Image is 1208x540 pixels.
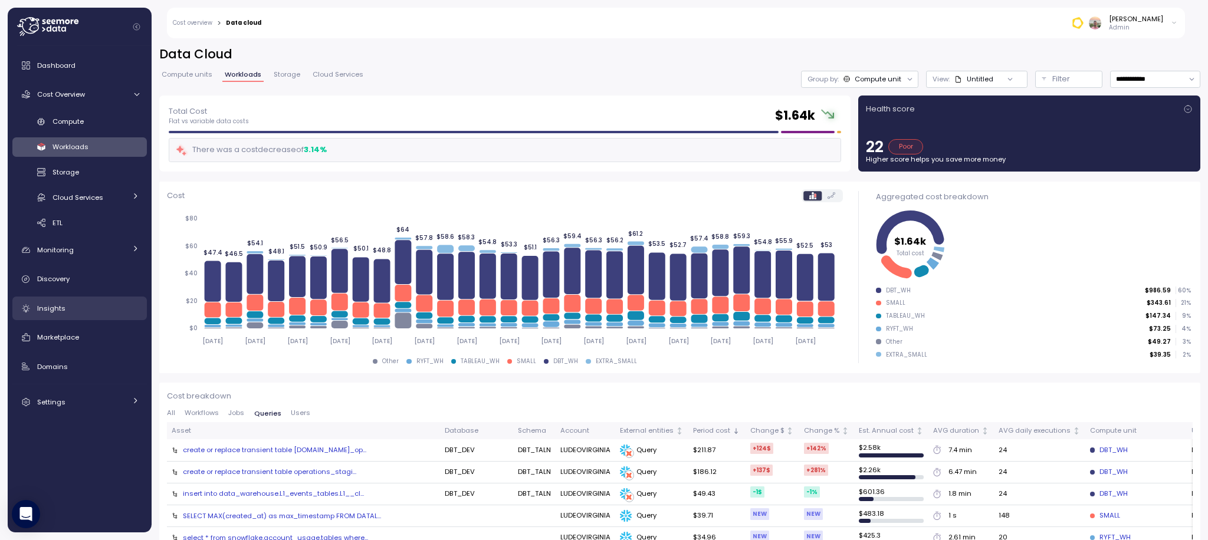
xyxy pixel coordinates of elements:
[247,239,263,247] tspan: $54.1
[217,19,221,27] div: >
[1035,71,1102,88] button: Filter
[948,445,972,456] div: 7.4 min
[1090,489,1128,499] a: DBT_WH
[895,234,927,248] tspan: $1.64k
[12,83,147,106] a: Cost Overview
[994,422,1085,439] th: AVG daily executionsNot sorted
[556,439,615,461] td: LUDEOVIRGINIA
[172,426,435,436] div: Asset
[353,245,368,253] tspan: $50.1
[541,337,562,345] tspan: [DATE]
[440,483,513,505] td: DBT_DEV
[52,193,103,202] span: Cloud Services
[915,427,924,435] div: Not sorted
[517,357,536,366] div: SMALL
[1176,325,1190,333] p: 4 %
[1150,351,1171,359] p: $39.35
[52,117,84,126] span: Compute
[185,242,198,250] tspan: $60
[12,137,147,157] a: Workloads
[628,230,643,238] tspan: $61.2
[1148,338,1171,346] p: $49.27
[183,445,366,455] div: create or replace transient table [DOMAIN_NAME]_op...
[556,462,615,483] td: LUDEOVIRGINIA
[804,486,820,498] div: -1 %
[688,505,745,527] td: $39.71
[169,106,249,117] p: Total Cost
[329,337,350,345] tspan: [DATE]
[1149,325,1171,333] p: $73.25
[183,489,364,498] div: insert into data_warehouse.L1_events_tables.L1__cl...
[12,187,147,207] a: Cloud Services
[543,236,560,244] tspan: $56.3
[750,508,769,519] div: NEW
[648,241,665,248] tspan: $53.5
[12,325,147,349] a: Marketplace
[37,304,65,313] span: Insights
[37,274,70,284] span: Discovery
[159,46,1200,63] h2: Data Cloud
[37,332,79,342] span: Marketplace
[866,103,915,115] p: Health score
[688,422,745,439] th: Period costSorted descending
[994,505,1085,527] td: 148
[290,243,305,251] tspan: $51.5
[854,505,928,527] td: $ 483.18
[1145,312,1171,320] p: $147.34
[866,139,884,154] p: 22
[854,439,928,461] td: $ 2.58k
[1176,351,1190,359] p: 2 %
[129,22,144,31] button: Collapse navigation
[855,74,901,84] div: Compute unit
[457,337,477,345] tspan: [DATE]
[841,427,849,435] div: Not sorted
[733,232,750,240] tspan: $59.3
[886,299,905,307] div: SMALL
[854,462,928,483] td: $ 2.26k
[688,439,745,461] td: $211.87
[12,54,147,77] a: Dashboard
[37,362,68,371] span: Domains
[523,243,536,251] tspan: $51.1
[1176,299,1190,307] p: 21 %
[786,427,794,435] div: Not sorted
[513,439,556,461] td: DBT_TALN
[886,287,911,295] div: DBT_WH
[750,465,773,476] div: +137 $
[933,426,979,436] div: AVG duration
[37,397,65,407] span: Settings
[167,410,175,416] span: All
[994,483,1085,505] td: 24
[415,235,433,242] tspan: $57.8
[1090,467,1128,478] div: DBT_WH
[583,337,604,345] tspan: [DATE]
[225,71,261,78] span: Workloads
[606,237,623,245] tspan: $56.2
[12,297,147,320] a: Insights
[37,245,74,255] span: Monitoring
[620,426,674,436] div: External entities
[807,74,839,84] p: Group by:
[478,239,497,246] tspan: $54.8
[445,426,508,436] div: Database
[854,483,928,505] td: $ 601.36
[820,241,832,249] tspan: $53
[1090,426,1182,436] div: Compute unit
[274,71,300,78] span: Storage
[556,505,615,527] td: LUDEOVIRGINIA
[313,71,363,78] span: Cloud Services
[1145,287,1171,295] p: $986.59
[169,117,249,126] p: Flat vs variable data costs
[1109,24,1163,32] p: Admin
[37,90,85,99] span: Cost Overview
[1090,511,1120,521] a: SMALL
[185,410,219,416] span: Workflows
[886,312,925,320] div: TABLEAU_WH
[225,250,243,258] tspan: $46.5
[933,74,950,84] p: View:
[994,439,1085,461] td: 24
[12,238,147,262] a: Monitoring
[440,462,513,483] td: DBT_DEV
